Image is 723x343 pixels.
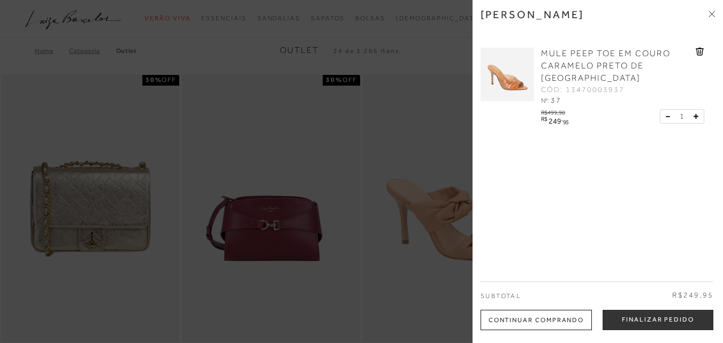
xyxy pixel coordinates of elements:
span: Subtotal [481,292,521,300]
div: Continuar Comprando [481,310,592,330]
i: R$ [541,116,547,122]
button: Finalizar Pedido [603,310,713,330]
i: , [561,116,569,122]
a: MULE PEEP TOE EM COURO CARAMELO PRETO DE [GEOGRAPHIC_DATA] [541,48,693,85]
span: R$249,95 [672,290,713,301]
span: Nº: [541,97,550,104]
span: 1 [680,111,684,122]
h3: [PERSON_NAME] [481,8,584,21]
img: MULE PEEP TOE EM COURO CARAMELO PRETO DE SALTO ALTO [481,48,534,101]
span: 249 [549,117,561,125]
span: MULE PEEP TOE EM COURO CARAMELO PRETO DE [GEOGRAPHIC_DATA] [541,49,671,83]
span: 37 [551,96,561,104]
div: R$499,90 [541,106,570,116]
span: 95 [563,119,569,125]
span: CÓD: 13470003937 [541,85,625,95]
